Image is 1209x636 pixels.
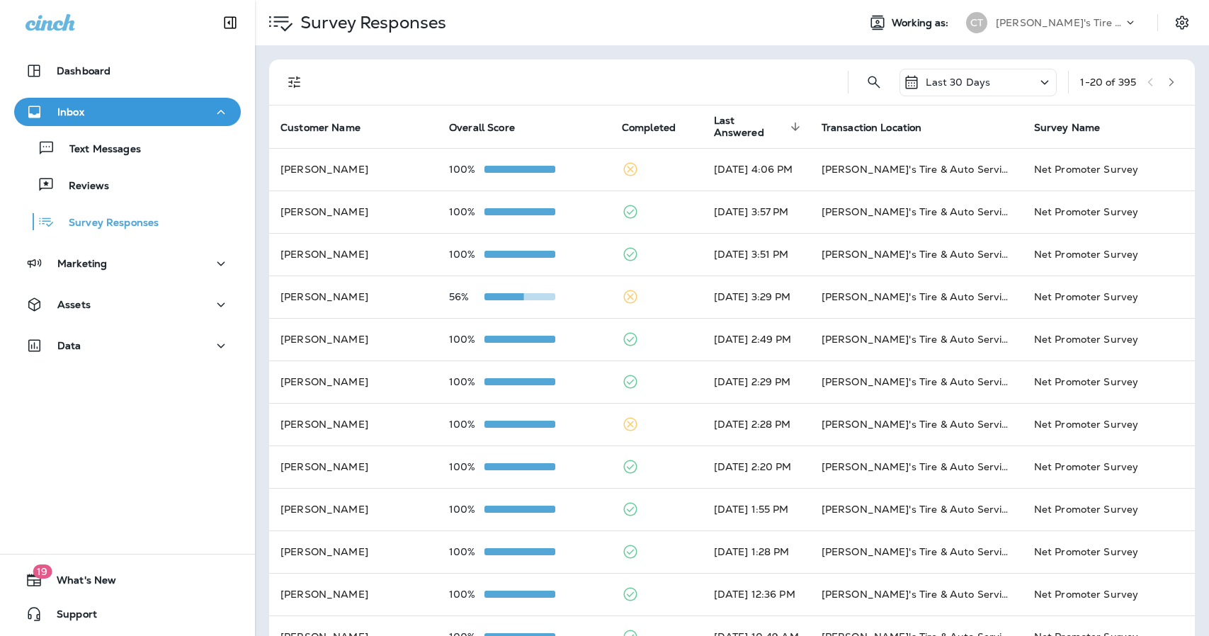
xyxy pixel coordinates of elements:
[14,600,241,628] button: Support
[269,403,438,445] td: [PERSON_NAME]
[269,276,438,318] td: [PERSON_NAME]
[966,12,987,33] div: CT
[810,573,1023,615] td: [PERSON_NAME]'s Tire & Auto Service | [PERSON_NAME][GEOGRAPHIC_DATA]
[703,276,810,318] td: [DATE] 3:29 PM
[1023,233,1195,276] td: Net Promoter Survey
[280,121,379,134] span: Customer Name
[280,68,309,96] button: Filters
[295,12,446,33] p: Survey Responses
[810,445,1023,488] td: [PERSON_NAME]'s Tire & Auto Service | [PERSON_NAME]
[269,233,438,276] td: [PERSON_NAME]
[1023,573,1195,615] td: Net Promoter Survey
[703,403,810,445] td: [DATE] 2:28 PM
[1023,191,1195,233] td: Net Promoter Survey
[810,148,1023,191] td: [PERSON_NAME]'s Tire & Auto Service | [GEOGRAPHIC_DATA]
[1169,10,1195,35] button: Settings
[622,122,676,134] span: Completed
[269,148,438,191] td: [PERSON_NAME]
[703,445,810,488] td: [DATE] 2:20 PM
[269,318,438,360] td: [PERSON_NAME]
[280,122,361,134] span: Customer Name
[449,419,484,430] p: 100%
[714,115,805,139] span: Last Answered
[810,318,1023,360] td: [PERSON_NAME]'s Tire & Auto Service | Verot
[703,148,810,191] td: [DATE] 4:06 PM
[926,76,990,88] p: Last 30 Days
[57,258,107,269] p: Marketing
[703,318,810,360] td: [DATE] 2:49 PM
[810,360,1023,403] td: [PERSON_NAME]'s Tire & Auto Service | [GEOGRAPHIC_DATA]
[810,403,1023,445] td: [PERSON_NAME]'s Tire & Auto Service | [GEOGRAPHIC_DATA][PERSON_NAME]
[55,217,159,230] p: Survey Responses
[55,180,109,193] p: Reviews
[714,115,786,139] span: Last Answered
[449,291,484,302] p: 56%
[622,121,694,134] span: Completed
[449,164,484,175] p: 100%
[14,98,241,126] button: Inbox
[449,461,484,472] p: 100%
[210,8,250,37] button: Collapse Sidebar
[14,207,241,237] button: Survey Responses
[860,68,888,96] button: Search Survey Responses
[703,233,810,276] td: [DATE] 3:51 PM
[703,530,810,573] td: [DATE] 1:28 PM
[269,573,438,615] td: [PERSON_NAME]
[1023,530,1195,573] td: Net Promoter Survey
[57,106,84,118] p: Inbox
[1023,360,1195,403] td: Net Promoter Survey
[14,170,241,200] button: Reviews
[269,530,438,573] td: [PERSON_NAME]
[449,122,515,134] span: Overall Score
[810,530,1023,573] td: [PERSON_NAME]'s Tire & Auto Service | [GEOGRAPHIC_DATA]
[703,191,810,233] td: [DATE] 3:57 PM
[269,488,438,530] td: [PERSON_NAME]
[703,488,810,530] td: [DATE] 1:55 PM
[1023,403,1195,445] td: Net Promoter Survey
[14,249,241,278] button: Marketing
[810,276,1023,318] td: [PERSON_NAME]'s Tire & Auto Service | [PERSON_NAME]
[1023,148,1195,191] td: Net Promoter Survey
[449,376,484,387] p: 100%
[810,191,1023,233] td: [PERSON_NAME]'s Tire & Auto Service | [PERSON_NAME]
[1023,276,1195,318] td: Net Promoter Survey
[57,65,110,76] p: Dashboard
[449,546,484,557] p: 100%
[822,122,922,134] span: Transaction Location
[14,331,241,360] button: Data
[449,206,484,217] p: 100%
[1023,318,1195,360] td: Net Promoter Survey
[269,191,438,233] td: [PERSON_NAME]
[449,504,484,515] p: 100%
[1080,76,1136,88] div: 1 - 20 of 395
[810,488,1023,530] td: [PERSON_NAME]'s Tire & Auto Service | [PERSON_NAME]
[57,340,81,351] p: Data
[269,445,438,488] td: [PERSON_NAME]
[1023,445,1195,488] td: Net Promoter Survey
[42,574,116,591] span: What's New
[996,17,1123,28] p: [PERSON_NAME]'s Tire & Auto
[449,589,484,600] p: 100%
[33,564,52,579] span: 19
[1034,122,1101,134] span: Survey Name
[810,233,1023,276] td: [PERSON_NAME]'s Tire & Auto Service | [PERSON_NAME]
[57,299,91,310] p: Assets
[55,143,141,157] p: Text Messages
[14,566,241,594] button: 19What's New
[14,57,241,85] button: Dashboard
[1023,488,1195,530] td: Net Promoter Survey
[703,573,810,615] td: [DATE] 12:36 PM
[449,334,484,345] p: 100%
[822,121,941,134] span: Transaction Location
[269,360,438,403] td: [PERSON_NAME]
[703,360,810,403] td: [DATE] 2:29 PM
[892,17,952,29] span: Working as:
[14,133,241,163] button: Text Messages
[14,290,241,319] button: Assets
[42,608,97,625] span: Support
[449,121,533,134] span: Overall Score
[449,249,484,260] p: 100%
[1034,121,1119,134] span: Survey Name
